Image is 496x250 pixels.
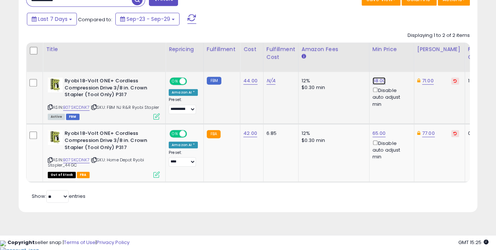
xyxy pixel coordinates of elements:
a: 42.00 [243,130,257,137]
div: Fulfillment [207,45,237,53]
b: Ryobi 18-Volt ONE+ Cordless Compression Drive 3/8 in. Crown Stapler (Tool Only) P317 [65,130,155,153]
div: Cost [243,45,260,53]
span: ON [170,78,180,85]
span: FBM [66,114,79,120]
div: Disable auto adjust min [372,86,408,108]
a: N/A [266,77,275,85]
button: Last 7 Days [27,13,77,25]
img: 415AZyWmGGL._SL40_.jpg [48,130,63,145]
div: Fulfillment Cost [266,45,295,61]
a: 77.00 [422,130,435,137]
div: Amazon AI * [169,89,198,96]
a: 44.00 [243,77,258,85]
span: Compared to: [78,16,112,23]
a: B07SKCDNK7 [63,104,90,111]
span: All listings that are currently out of stock and unavailable for purchase on Amazon [48,172,76,178]
div: 12% [302,130,364,137]
div: Disable auto adjust min [372,139,408,161]
a: B07SKCDNK7 [63,157,90,163]
button: Sep-23 - Sep-29 [115,13,180,25]
span: | SKU: FBM NJ R&R Ryobi Stapler [91,104,159,110]
small: FBM [207,77,221,85]
div: 12% [302,77,364,84]
a: 68.00 [372,77,386,85]
div: Amazon Fees [302,45,366,53]
span: FBA [77,172,90,178]
span: All listings currently available for purchase on Amazon [48,114,65,120]
a: 65.00 [372,130,386,137]
span: Last 7 Days [38,15,68,23]
div: Fulfillable Quantity [468,45,494,61]
div: 6.85 [266,130,293,137]
div: $0.30 min [302,137,364,144]
div: Amazon AI * [169,142,198,148]
div: Displaying 1 to 2 of 2 items [408,32,470,39]
div: [PERSON_NAME] [417,45,462,53]
span: OFF [186,131,198,137]
div: Min Price [372,45,411,53]
span: OFF [186,78,198,85]
span: ON [170,131,180,137]
small: FBA [207,130,221,138]
a: 71.00 [422,77,434,85]
div: Preset: [169,150,198,167]
small: Amazon Fees. [302,53,306,60]
div: Preset: [169,97,198,114]
div: ASIN: [48,77,160,119]
div: ASIN: [48,130,160,177]
span: Sep-23 - Sep-29 [127,15,170,23]
div: Title [46,45,162,53]
div: $0.30 min [302,84,364,91]
img: 415AZyWmGGL._SL40_.jpg [48,77,63,92]
div: 0 [468,130,491,137]
div: 1 [468,77,491,84]
div: Repricing [169,45,200,53]
span: Show: entries [32,193,85,200]
b: Ryobi 18-Volt ONE+ Cordless Compression Drive 3/8 in. Crown Stapler (Tool Only) P317 [65,77,155,100]
span: | SKU: Home Depot Ryobi Stapler_44 GC [48,157,144,168]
